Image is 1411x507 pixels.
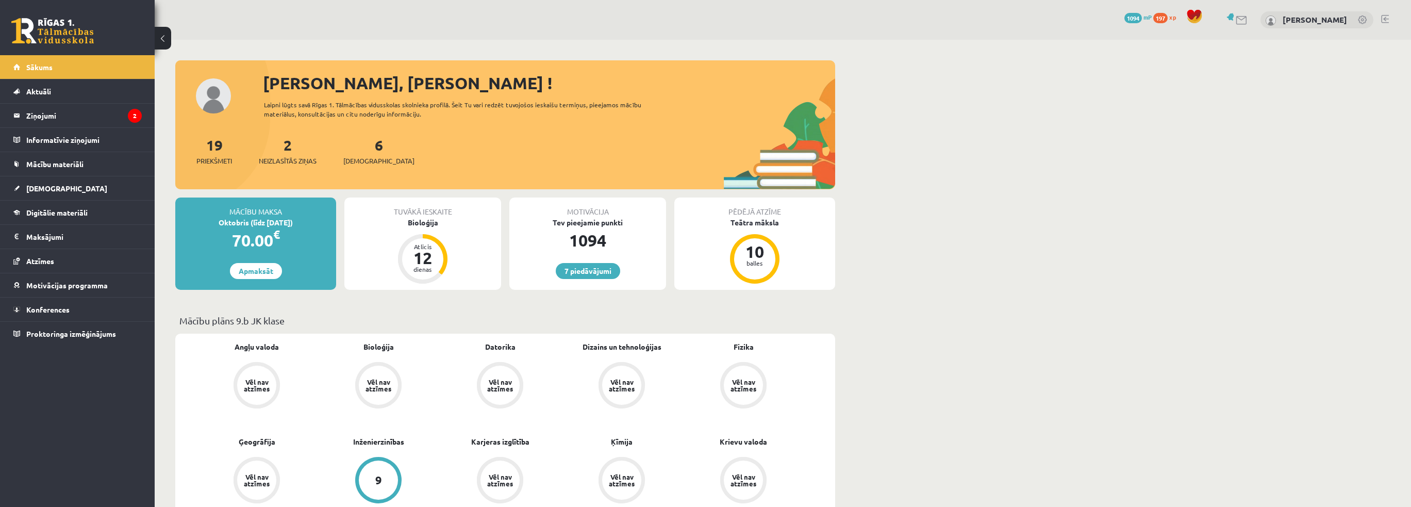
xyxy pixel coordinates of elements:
span: Priekšmeti [196,156,232,166]
a: Inženierzinības [353,436,404,447]
span: 1094 [1124,13,1142,23]
a: 7 piedāvājumi [556,263,620,279]
a: Vēl nav atzīmes [683,362,804,411]
div: 9 [375,475,382,486]
a: 19Priekšmeti [196,136,232,166]
img: Jānis Tāre [1266,15,1276,26]
div: Motivācija [509,198,666,217]
a: Rīgas 1. Tālmācības vidusskola [11,18,94,44]
a: Datorika [485,341,516,352]
a: Fizika [734,341,754,352]
a: Proktoringa izmēģinājums [13,322,142,346]
span: Mācību materiāli [26,159,84,169]
div: Oktobris (līdz [DATE]) [175,217,336,228]
div: Tuvākā ieskaite [344,198,501,217]
a: Vēl nav atzīmes [561,457,683,505]
div: 70.00 [175,228,336,253]
a: Vēl nav atzīmes [196,457,318,505]
div: 10 [739,243,770,260]
span: € [273,227,280,242]
span: Motivācijas programma [26,281,108,290]
p: Mācību plāns 9.b JK klase [179,314,831,328]
a: 6[DEMOGRAPHIC_DATA] [343,136,414,166]
a: Aktuāli [13,79,142,103]
i: 2 [128,109,142,123]
div: 12 [407,250,438,266]
span: Sākums [26,62,53,72]
div: Teātra māksla [674,217,835,228]
a: Vēl nav atzīmes [561,362,683,411]
span: Atzīmes [26,256,54,266]
div: Bioloģija [344,217,501,228]
a: Ģeogrāfija [239,436,275,447]
div: Pēdējā atzīme [674,198,835,217]
div: Laipni lūgts savā Rīgas 1. Tālmācības vidusskolas skolnieka profilā. Šeit Tu vari redzēt tuvojošo... [264,100,660,119]
span: 197 [1153,13,1168,23]
span: xp [1169,13,1176,21]
div: Atlicis [407,243,438,250]
a: Maksājumi [13,225,142,249]
a: Vēl nav atzīmes [196,362,318,411]
div: Vēl nav atzīmes [364,379,393,392]
a: Vēl nav atzīmes [439,457,561,505]
span: Konferences [26,305,70,314]
a: Dizains un tehnoloģijas [583,341,661,352]
span: Neizlasītās ziņas [259,156,317,166]
legend: Ziņojumi [26,104,142,127]
legend: Maksājumi [26,225,142,249]
div: Vēl nav atzīmes [242,473,271,487]
a: 197 xp [1153,13,1181,21]
a: Informatīvie ziņojumi [13,128,142,152]
div: Vēl nav atzīmes [242,379,271,392]
div: Vēl nav atzīmes [607,473,636,487]
div: Vēl nav atzīmes [486,379,514,392]
div: balles [739,260,770,266]
div: Vēl nav atzīmes [486,473,514,487]
a: [DEMOGRAPHIC_DATA] [13,176,142,200]
span: [DEMOGRAPHIC_DATA] [26,184,107,193]
div: dienas [407,266,438,272]
a: Teātra māksla 10 balles [674,217,835,285]
legend: Informatīvie ziņojumi [26,128,142,152]
a: Bioloģija Atlicis 12 dienas [344,217,501,285]
a: 2Neizlasītās ziņas [259,136,317,166]
a: Ķīmija [611,436,633,447]
div: Vēl nav atzīmes [729,379,758,392]
span: Digitālie materiāli [26,208,88,217]
a: Ziņojumi2 [13,104,142,127]
a: Vēl nav atzīmes [683,457,804,505]
a: 1094 mP [1124,13,1152,21]
a: 9 [318,457,439,505]
a: Digitālie materiāli [13,201,142,224]
a: Vēl nav atzīmes [439,362,561,411]
a: Vēl nav atzīmes [318,362,439,411]
div: Vēl nav atzīmes [729,473,758,487]
span: Proktoringa izmēģinājums [26,329,116,338]
span: mP [1143,13,1152,21]
a: Krievu valoda [720,436,767,447]
a: Bioloģija [363,341,394,352]
a: Atzīmes [13,249,142,273]
span: Aktuāli [26,87,51,96]
div: Mācību maksa [175,198,336,217]
a: Angļu valoda [235,341,279,352]
a: [PERSON_NAME] [1283,14,1347,25]
div: 1094 [509,228,666,253]
div: Tev pieejamie punkti [509,217,666,228]
a: Mācību materiāli [13,152,142,176]
a: Motivācijas programma [13,273,142,297]
span: [DEMOGRAPHIC_DATA] [343,156,414,166]
div: [PERSON_NAME], [PERSON_NAME] ! [263,71,835,95]
div: Vēl nav atzīmes [607,379,636,392]
a: Karjeras izglītība [471,436,529,447]
a: Apmaksāt [230,263,282,279]
a: Sākums [13,55,142,79]
a: Konferences [13,298,142,321]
